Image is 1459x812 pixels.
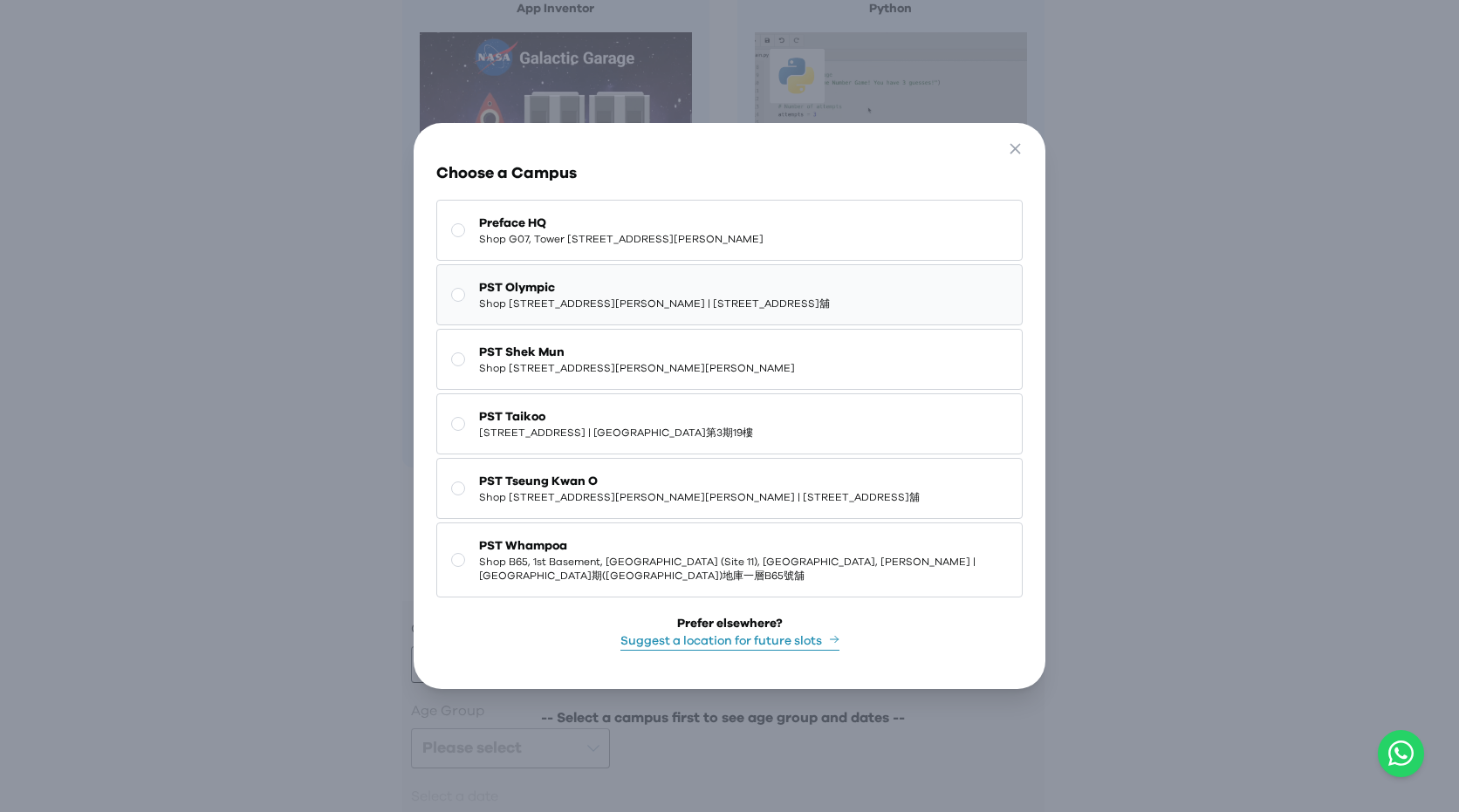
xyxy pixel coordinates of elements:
button: PST Shek MunShop [STREET_ADDRESS][PERSON_NAME][PERSON_NAME] [436,329,1023,390]
span: PST Shek Mun [479,344,795,361]
span: Shop G07, Tower [STREET_ADDRESS][PERSON_NAME] [479,232,764,246]
span: Shop [STREET_ADDRESS][PERSON_NAME][PERSON_NAME] | [STREET_ADDRESS]舖 [479,490,920,504]
button: PST Tseung Kwan OShop [STREET_ADDRESS][PERSON_NAME][PERSON_NAME] | [STREET_ADDRESS]舖 [436,458,1023,519]
span: Preface HQ [479,215,764,232]
button: PST WhampoaShop B65, 1st Basement, [GEOGRAPHIC_DATA] (Site 11), [GEOGRAPHIC_DATA], [PERSON_NAME] ... [436,522,1023,597]
button: Preface HQShop G07, Tower [STREET_ADDRESS][PERSON_NAME] [436,200,1023,261]
span: Shop [STREET_ADDRESS][PERSON_NAME][PERSON_NAME] [479,361,795,375]
span: Shop [STREET_ADDRESS][PERSON_NAME] | [STREET_ADDRESS]舖 [479,297,830,310]
button: PST OlympicShop [STREET_ADDRESS][PERSON_NAME] | [STREET_ADDRESS]舖 [436,264,1023,325]
span: [STREET_ADDRESS] | [GEOGRAPHIC_DATA]第3期19樓 [479,426,753,440]
div: Prefer elsewhere? [677,615,783,632]
span: PST Whampoa [479,537,1008,555]
button: PST Taikoo[STREET_ADDRESS] | [GEOGRAPHIC_DATA]第3期19樓 [436,393,1023,454]
span: Shop B65, 1st Basement, [GEOGRAPHIC_DATA] (Site 11), [GEOGRAPHIC_DATA], [PERSON_NAME] | [GEOGRAPH... [479,555,1008,583]
h3: Choose a Campus [436,161,1023,186]
button: Suggest a location for future slots [620,632,839,651]
span: PST Olympic [479,279,830,297]
span: PST Taikoo [479,408,753,426]
span: PST Tseung Kwan O [479,473,920,490]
